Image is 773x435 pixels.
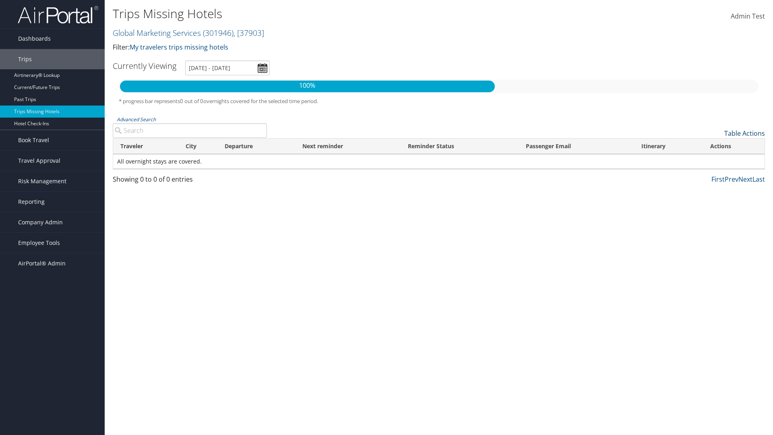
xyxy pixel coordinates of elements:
[18,5,98,24] img: airportal-logo.png
[217,139,295,154] th: Departure: activate to sort column ascending
[119,97,759,105] h5: * progress bar represents overnights covered for the selected time period.
[113,42,548,53] p: Filter:
[178,139,217,154] th: City: activate to sort column ascending
[180,97,203,105] span: 0 out of 0
[185,60,270,75] input: [DATE] - [DATE]
[18,171,66,191] span: Risk Management
[519,139,634,154] th: Passenger Email: activate to sort column ascending
[711,175,725,184] a: First
[234,27,264,38] span: , [ 37903 ]
[18,212,63,232] span: Company Admin
[703,139,765,154] th: Actions
[113,27,264,38] a: Global Marketing Services
[18,151,60,171] span: Travel Approval
[113,5,548,22] h1: Trips Missing Hotels
[731,4,765,29] a: Admin Test
[731,12,765,21] span: Admin Test
[113,123,267,138] input: Advanced Search
[113,139,178,154] th: Traveler: activate to sort column ascending
[18,29,51,49] span: Dashboards
[18,233,60,253] span: Employee Tools
[113,174,267,188] div: Showing 0 to 0 of 0 entries
[725,175,738,184] a: Prev
[18,192,45,212] span: Reporting
[117,116,156,123] a: Advanced Search
[752,175,765,184] a: Last
[738,175,752,184] a: Next
[295,139,401,154] th: Next reminder
[18,130,49,150] span: Book Travel
[113,154,765,169] td: All overnight stays are covered.
[113,60,176,71] h3: Currently Viewing
[401,139,519,154] th: Reminder Status
[634,139,703,154] th: Itinerary
[130,43,228,52] a: My travelers trips missing hotels
[18,253,66,273] span: AirPortal® Admin
[203,27,234,38] span: ( 301946 )
[18,49,32,69] span: Trips
[120,81,495,91] p: 100%
[724,129,765,138] a: Table Actions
